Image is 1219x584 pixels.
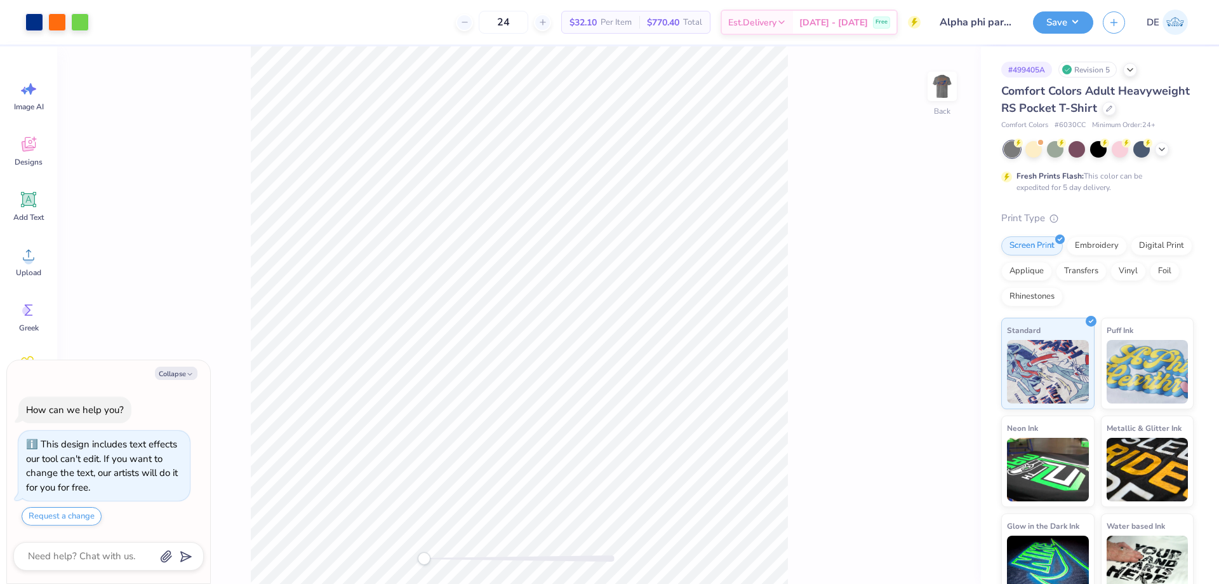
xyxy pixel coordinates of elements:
[1150,262,1180,281] div: Foil
[1007,438,1089,501] img: Neon Ink
[1141,10,1194,35] a: DE
[19,323,39,333] span: Greek
[1007,519,1079,533] span: Glow in the Dark Ink
[601,16,632,29] span: Per Item
[1107,519,1165,533] span: Water based Ink
[1033,11,1093,34] button: Save
[1147,15,1159,30] span: DE
[26,438,178,494] div: This design includes text effects our tool can't edit. If you want to change the text, our artist...
[934,105,950,117] div: Back
[929,74,955,99] img: Back
[1007,421,1038,435] span: Neon Ink
[728,16,776,29] span: Est. Delivery
[570,16,597,29] span: $32.10
[1131,236,1192,255] div: Digital Print
[1007,340,1089,404] img: Standard
[1107,438,1189,501] img: Metallic & Glitter Ink
[930,10,1023,35] input: Untitled Design
[15,157,43,167] span: Designs
[13,212,44,222] span: Add Text
[647,16,679,29] span: $770.40
[1162,10,1188,35] img: Djian Evardoni
[1056,262,1107,281] div: Transfers
[1001,211,1194,226] div: Print Type
[1058,62,1117,78] div: Revision 5
[1107,340,1189,404] img: Puff Ink
[1107,421,1182,435] span: Metallic & Glitter Ink
[479,11,528,34] input: – –
[1001,120,1048,131] span: Comfort Colors
[1001,262,1052,281] div: Applique
[1016,170,1173,193] div: This color can be expedited for 5 day delivery.
[1001,83,1190,116] span: Comfort Colors Adult Heavyweight RS Pocket T-Shirt
[1107,323,1133,337] span: Puff Ink
[26,404,124,416] div: How can we help you?
[22,507,102,526] button: Request a change
[1007,323,1041,337] span: Standard
[683,16,702,29] span: Total
[876,18,888,27] span: Free
[1067,236,1127,255] div: Embroidery
[1055,120,1086,131] span: # 6030CC
[1001,62,1052,78] div: # 499405A
[1016,171,1084,181] strong: Fresh Prints Flash:
[1110,262,1146,281] div: Vinyl
[14,102,44,112] span: Image AI
[1001,236,1063,255] div: Screen Print
[1092,120,1156,131] span: Minimum Order: 24 +
[799,16,868,29] span: [DATE] - [DATE]
[155,367,197,380] button: Collapse
[1001,287,1063,306] div: Rhinestones
[418,552,430,565] div: Accessibility label
[16,268,41,278] span: Upload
